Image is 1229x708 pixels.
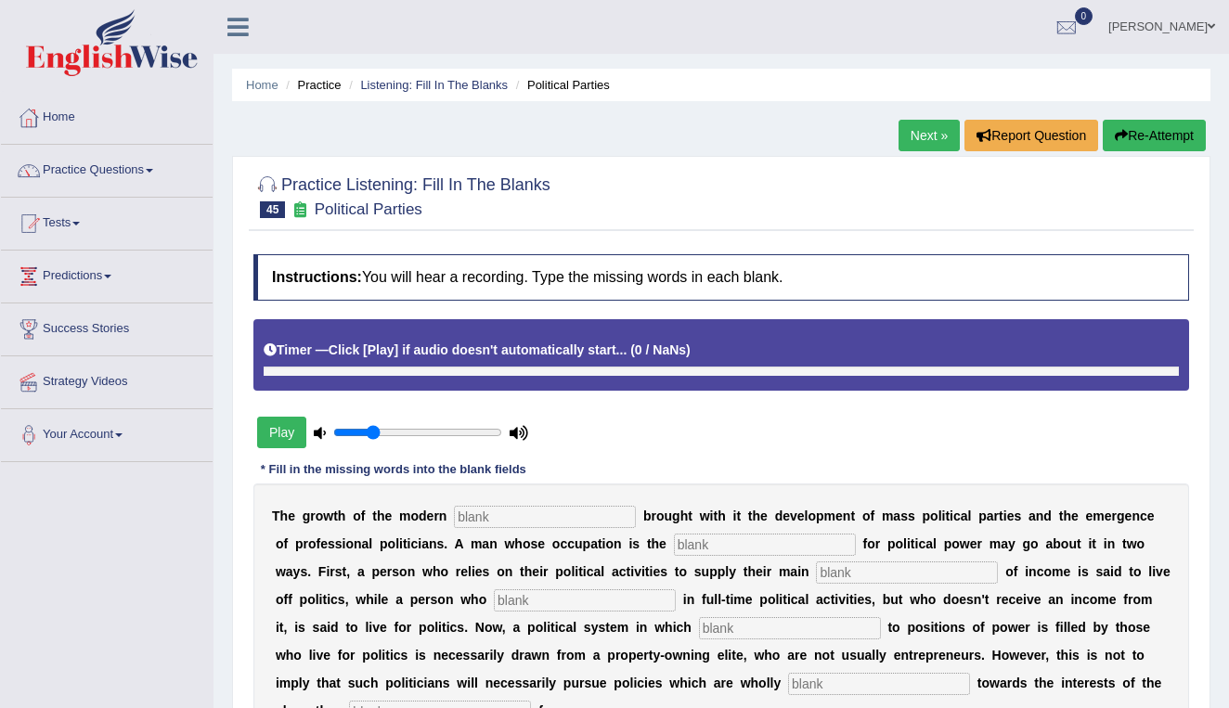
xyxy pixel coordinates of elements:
[329,342,627,357] b: Click [Play] if audio doesn't automatically start...
[824,508,835,523] b: m
[710,508,714,523] b: i
[1005,564,1014,579] b: o
[511,76,610,94] li: Political Parties
[933,536,937,551] b: l
[1,303,213,350] a: Success Stories
[399,564,408,579] b: o
[942,508,946,523] b: i
[338,508,346,523] b: h
[675,564,679,579] b: t
[1008,536,1016,551] b: y
[455,536,464,551] b: A
[911,536,915,551] b: t
[460,564,468,579] b: e
[1110,564,1114,579] b: i
[1053,536,1061,551] b: b
[923,508,931,523] b: p
[276,564,286,579] b: w
[1133,564,1142,579] b: o
[672,508,680,523] b: g
[1114,564,1122,579] b: d
[444,536,447,551] b: .
[369,536,372,551] b: l
[343,564,347,579] b: t
[978,508,987,523] b: p
[361,508,366,523] b: f
[1,198,213,244] a: Tests
[316,508,324,523] b: o
[1104,536,1107,551] b: i
[977,536,981,551] b: r
[1103,120,1206,151] button: Re-Attempt
[1088,536,1092,551] b: i
[380,564,387,579] b: e
[316,536,320,551] b: f
[702,564,710,579] b: u
[1014,508,1021,523] b: s
[694,564,702,579] b: s
[656,508,665,523] b: o
[788,673,970,695] input: blank
[647,536,652,551] b: t
[300,592,308,607] b: p
[571,564,575,579] b: l
[870,508,874,523] b: f
[801,564,809,579] b: n
[454,506,636,528] input: blank
[1028,564,1037,579] b: n
[552,536,561,551] b: o
[1043,508,1052,523] b: d
[643,508,652,523] b: b
[1,92,213,138] a: Home
[539,564,543,579] b: i
[1078,564,1081,579] b: i
[945,508,950,523] b: t
[964,120,1098,151] button: Report Question
[628,536,632,551] b: i
[601,564,604,579] b: l
[1,356,213,403] a: Strategy Videos
[835,508,843,523] b: e
[587,564,594,579] b: c
[797,508,805,523] b: e
[288,508,295,523] b: e
[659,536,666,551] b: e
[679,564,687,579] b: o
[543,564,548,579] b: r
[411,536,419,551] b: c
[632,536,640,551] b: s
[718,508,726,523] b: h
[951,536,960,551] b: o
[523,536,531,551] b: o
[276,592,284,607] b: o
[699,617,881,639] input: blank
[918,536,925,551] b: c
[333,508,338,523] b: t
[1132,508,1140,523] b: n
[960,536,970,551] b: w
[583,564,587,579] b: i
[395,536,399,551] b: l
[575,564,578,579] b: i
[387,564,392,579] b: r
[1163,564,1171,579] b: e
[575,536,583,551] b: u
[652,536,660,551] b: h
[900,508,908,523] b: s
[1103,564,1110,579] b: a
[303,508,311,523] b: g
[767,564,771,579] b: r
[630,342,635,357] b: (
[790,508,797,523] b: v
[925,536,933,551] b: a
[1117,508,1125,523] b: g
[783,508,790,523] b: e
[1068,536,1077,551] b: u
[388,536,396,551] b: o
[641,564,645,579] b: i
[990,536,1001,551] b: m
[482,536,489,551] b: a
[283,592,288,607] b: f
[732,508,736,523] b: i
[635,342,686,357] b: 0 / NaNs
